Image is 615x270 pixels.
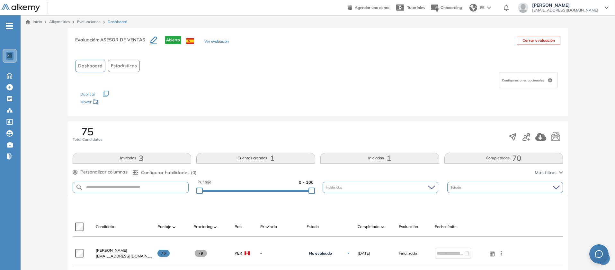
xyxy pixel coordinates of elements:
div: Configuraciones opcionales [499,72,558,88]
span: Tutoriales [407,5,425,10]
button: Dashboard [75,60,105,72]
button: Estadísticas [108,60,140,72]
img: Ícono de flecha [346,251,350,255]
span: [EMAIL_ADDRESS][DOMAIN_NAME] [96,253,152,259]
span: Dashboard [108,19,127,25]
img: SEARCH_ALT [76,183,83,191]
img: [missing "en.ARROW_ALT" translation] [214,226,217,228]
span: Más filtros [535,169,557,176]
span: Estado [307,224,319,230]
a: Evaluaciones [77,19,101,24]
span: Configurar habilidades (0) [141,169,197,176]
button: Ver evaluación [204,38,229,45]
span: Abierta [165,36,181,44]
button: Invitados3 [73,153,192,164]
i: - [6,25,13,27]
span: Estadísticas [111,63,137,69]
span: Onboarding [441,5,462,10]
span: Alkymetrics [49,19,70,24]
span: - [260,250,301,256]
a: Inicio [26,19,42,25]
button: Cerrar evaluación [517,36,560,45]
img: https://assets.alkemy.org/workspaces/1802/d452bae4-97f6-47ab-b3bf-1c40240bc960.jpg [7,53,12,58]
span: Candidato [96,224,114,230]
span: : ASESOR DE VENTAS [98,37,145,43]
button: Configurar habilidades (0) [133,169,197,176]
button: Iniciadas1 [320,153,439,164]
span: Personalizar columnas [80,169,128,175]
span: [PERSON_NAME] [96,248,127,253]
button: Completadas70 [444,153,563,164]
div: Mover [80,97,145,108]
img: Logo [1,4,40,12]
span: No evaluado [309,251,332,256]
a: [PERSON_NAME] [96,248,152,253]
span: Puntaje [157,224,171,230]
span: Duplicar [80,92,95,97]
button: Onboarding [430,1,462,15]
span: [PERSON_NAME] [532,3,598,8]
span: Finalizado [399,250,417,256]
span: 0 - 100 [299,179,314,185]
img: arrow [487,6,491,9]
span: 75 [81,126,94,137]
button: Personalizar columnas [73,169,128,175]
img: [missing "en.ARROW_ALT" translation] [381,226,384,228]
span: Incidencias [326,185,343,190]
div: Estado [447,182,563,193]
img: [missing "en.ARROW_ALT" translation] [173,226,176,228]
span: Completado [358,224,380,230]
span: Estado [450,185,462,190]
span: Provincia [260,224,277,230]
span: Total Candidatos [73,137,102,142]
span: Agendar una demo [355,5,389,10]
img: PER [245,251,250,255]
span: Configuraciones opcionales [502,78,545,83]
h3: Evaluación [75,36,150,49]
span: [DATE] [358,250,370,256]
span: 79 [195,250,207,257]
span: 76 [157,250,170,257]
span: Evaluación [399,224,418,230]
button: Más filtros [535,169,563,176]
span: Puntaje [198,179,211,185]
img: world [469,4,477,12]
span: País [235,224,242,230]
a: Agendar una demo [348,3,389,11]
span: Proctoring [193,224,212,230]
span: ES [480,5,485,11]
span: [EMAIL_ADDRESS][DOMAIN_NAME] [532,8,598,13]
img: ESP [186,38,194,44]
span: PER [235,250,242,256]
div: Incidencias [323,182,438,193]
span: Fecha límite [435,224,457,230]
span: message [595,250,603,258]
button: Cuentas creadas1 [196,153,315,164]
span: Dashboard [78,63,102,69]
